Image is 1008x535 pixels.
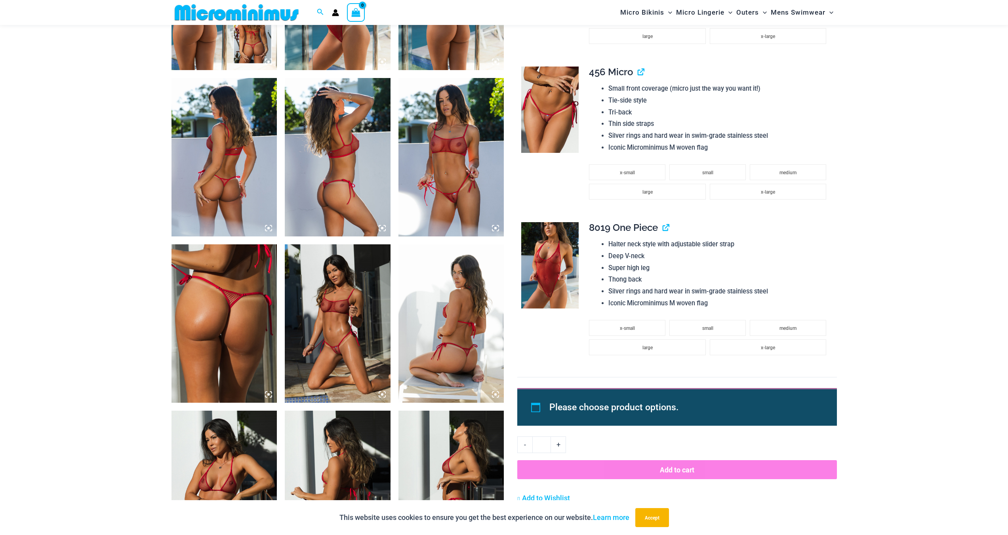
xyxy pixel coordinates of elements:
[710,184,826,200] li: x-large
[761,34,775,39] span: x-large
[620,170,635,175] span: x-small
[734,2,769,23] a: OutersMenu ToggleMenu Toggle
[593,513,629,522] a: Learn more
[608,238,830,250] li: Halter neck style with adjustable slider strap
[285,78,391,236] img: Summer Storm Red 332 Crop Top 449 Thong
[347,3,365,21] a: View Shopping Cart, empty
[620,326,635,331] span: x-small
[332,9,339,16] a: Account icon link
[710,28,826,44] li: x-large
[620,2,664,23] span: Micro Bikinis
[589,164,665,180] li: x-small
[285,244,391,403] img: Summer Storm Red 332 Crop Top 456 Micro
[769,2,835,23] a: Mens SwimwearMenu ToggleMenu Toggle
[532,436,551,453] input: Product quantity
[608,83,830,95] li: Small front coverage (micro just the way you want it!)
[339,512,629,524] p: This website uses cookies to ensure you get the best experience on our website.
[618,2,674,23] a: Micro BikinisMenu ToggleMenu Toggle
[761,189,775,195] span: x-large
[171,244,277,403] img: Summer Storm Red 456 Micro
[779,170,796,175] span: medium
[642,345,653,350] span: large
[589,66,633,78] span: 456 Micro
[398,244,504,403] img: Summer Storm Red 312 Tri Top 456 Micro
[608,95,830,107] li: Tie-side style
[761,345,775,350] span: x-large
[736,2,759,23] span: Outers
[608,274,830,286] li: Thong back
[517,436,532,453] a: -
[779,326,796,331] span: medium
[702,170,713,175] span: small
[702,326,713,331] span: small
[750,164,826,180] li: medium
[551,436,566,453] a: +
[771,2,825,23] span: Mens Swimwear
[635,508,669,527] button: Accept
[589,28,705,44] li: large
[608,142,830,154] li: Iconic Microminimus M woven flag
[642,34,653,39] span: large
[589,184,705,200] li: large
[669,320,746,336] li: small
[825,2,833,23] span: Menu Toggle
[589,320,665,336] li: x-small
[608,262,830,274] li: Super high leg
[589,222,658,233] span: 8019 One Piece
[517,460,837,479] button: Add to cart
[676,2,724,23] span: Micro Lingerie
[521,222,579,308] img: Summer Storm Red 8019 One Piece
[608,107,830,118] li: Tri-back
[750,320,826,336] li: medium
[549,398,819,417] li: Please choose product options.
[517,492,570,504] a: Add to Wishlist
[522,494,570,502] span: Add to Wishlist
[608,118,830,130] li: Thin side straps
[317,8,324,17] a: Search icon link
[608,130,830,142] li: Silver rings and hard wear in swim-grade stainless steel
[674,2,734,23] a: Micro LingerieMenu ToggleMenu Toggle
[171,78,277,236] img: Summer Storm Red 332 Crop Top 449 Thong
[642,189,653,195] span: large
[589,339,705,355] li: large
[617,1,837,24] nav: Site Navigation
[710,339,826,355] li: x-large
[724,2,732,23] span: Menu Toggle
[664,2,672,23] span: Menu Toggle
[669,164,746,180] li: small
[608,286,830,297] li: Silver rings and hard wear in swim-grade stainless steel
[608,297,830,309] li: Iconic Microminimus M woven flag
[608,250,830,262] li: Deep V-neck
[398,78,504,236] img: Summer Storm Red 332 Crop Top 449 Thong
[759,2,767,23] span: Menu Toggle
[171,4,302,21] img: MM SHOP LOGO FLAT
[521,67,579,153] img: Summer Storm Red 456 Micro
